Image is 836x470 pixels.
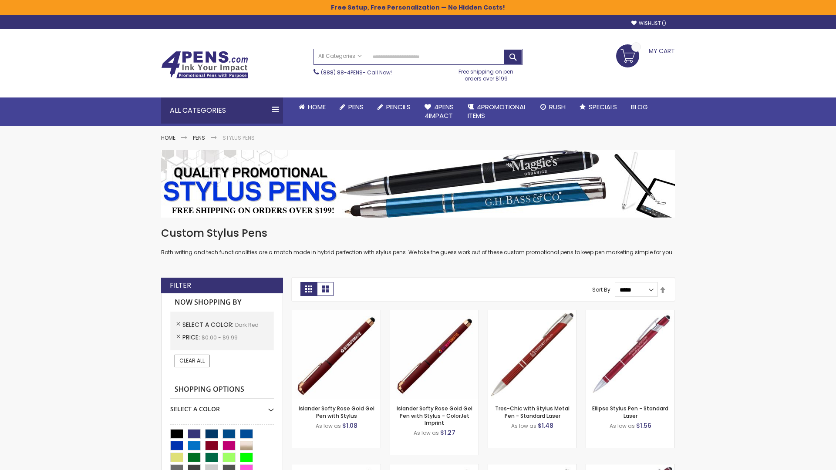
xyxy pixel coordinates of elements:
[161,51,248,79] img: 4Pens Custom Pens and Promotional Products
[292,310,381,399] img: Islander Softy Rose Gold Gel Pen with Stylus-Dark Red
[573,97,624,117] a: Specials
[161,226,675,240] h1: Custom Stylus Pens
[495,405,570,419] a: Tres-Chic with Stylus Metal Pen - Standard Laser
[222,134,255,141] strong: Stylus Pens
[397,405,472,426] a: Islander Softy Rose Gold Gel Pen with Stylus - ColorJet Imprint
[425,102,454,120] span: 4Pens 4impact
[292,97,333,117] a: Home
[414,429,439,436] span: As low as
[390,310,479,317] a: Islander Softy Rose Gold Gel Pen with Stylus - ColorJet Imprint-Dark Red
[321,69,392,76] span: - Call Now!
[170,281,191,290] strong: Filter
[170,399,274,413] div: Select A Color
[624,97,655,117] a: Blog
[292,310,381,317] a: Islander Softy Rose Gold Gel Pen with Stylus-Dark Red
[348,102,364,111] span: Pens
[342,421,357,430] span: $1.08
[308,102,326,111] span: Home
[592,405,668,419] a: Ellipse Stylus Pen - Standard Laser
[371,97,418,117] a: Pencils
[631,102,648,111] span: Blog
[300,282,317,296] strong: Grid
[316,422,341,430] span: As low as
[182,333,202,342] span: Price
[538,421,553,430] span: $1.48
[321,69,363,76] a: (888) 88-4PENS
[182,320,235,329] span: Select A Color
[161,134,175,141] a: Home
[589,102,617,111] span: Specials
[636,421,651,430] span: $1.56
[202,334,238,341] span: $0.00 - $9.99
[533,97,573,117] a: Rush
[592,286,610,293] label: Sort By
[610,422,635,430] span: As low as
[450,65,523,82] div: Free shipping on pen orders over $199
[511,422,536,430] span: As low as
[386,102,411,111] span: Pencils
[235,321,259,329] span: Dark Red
[488,310,576,317] a: Tres-Chic with Stylus Metal Pen - Standard Laser-Dark Red
[193,134,205,141] a: Pens
[488,310,576,399] img: Tres-Chic with Stylus Metal Pen - Standard Laser-Dark Red
[170,380,274,399] strong: Shopping Options
[461,97,533,126] a: 4PROMOTIONALITEMS
[549,102,566,111] span: Rush
[468,102,526,120] span: 4PROMOTIONAL ITEMS
[631,20,666,27] a: Wishlist
[161,97,283,124] div: All Categories
[170,293,274,312] strong: Now Shopping by
[586,310,674,317] a: Ellipse Stylus Pen - Standard Laser-Dark Red
[418,97,461,126] a: 4Pens4impact
[161,150,675,218] img: Stylus Pens
[161,226,675,256] div: Both writing and tech functionalities are a match made in hybrid perfection with stylus pens. We ...
[440,428,455,437] span: $1.27
[299,405,374,419] a: Islander Softy Rose Gold Gel Pen with Stylus
[333,97,371,117] a: Pens
[586,310,674,399] img: Ellipse Stylus Pen - Standard Laser-Dark Red
[179,357,205,364] span: Clear All
[390,310,479,399] img: Islander Softy Rose Gold Gel Pen with Stylus - ColorJet Imprint-Dark Red
[318,53,362,60] span: All Categories
[175,355,209,367] a: Clear All
[314,49,366,64] a: All Categories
